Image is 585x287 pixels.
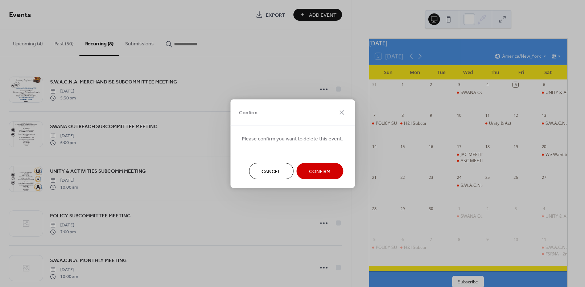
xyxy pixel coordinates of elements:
[239,109,258,117] span: Confirm
[249,163,293,179] button: Cancel
[309,168,330,175] span: Confirm
[296,163,343,179] button: Confirm
[261,168,281,175] span: Cancel
[242,135,343,143] span: Please confirm you want to delete this event.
